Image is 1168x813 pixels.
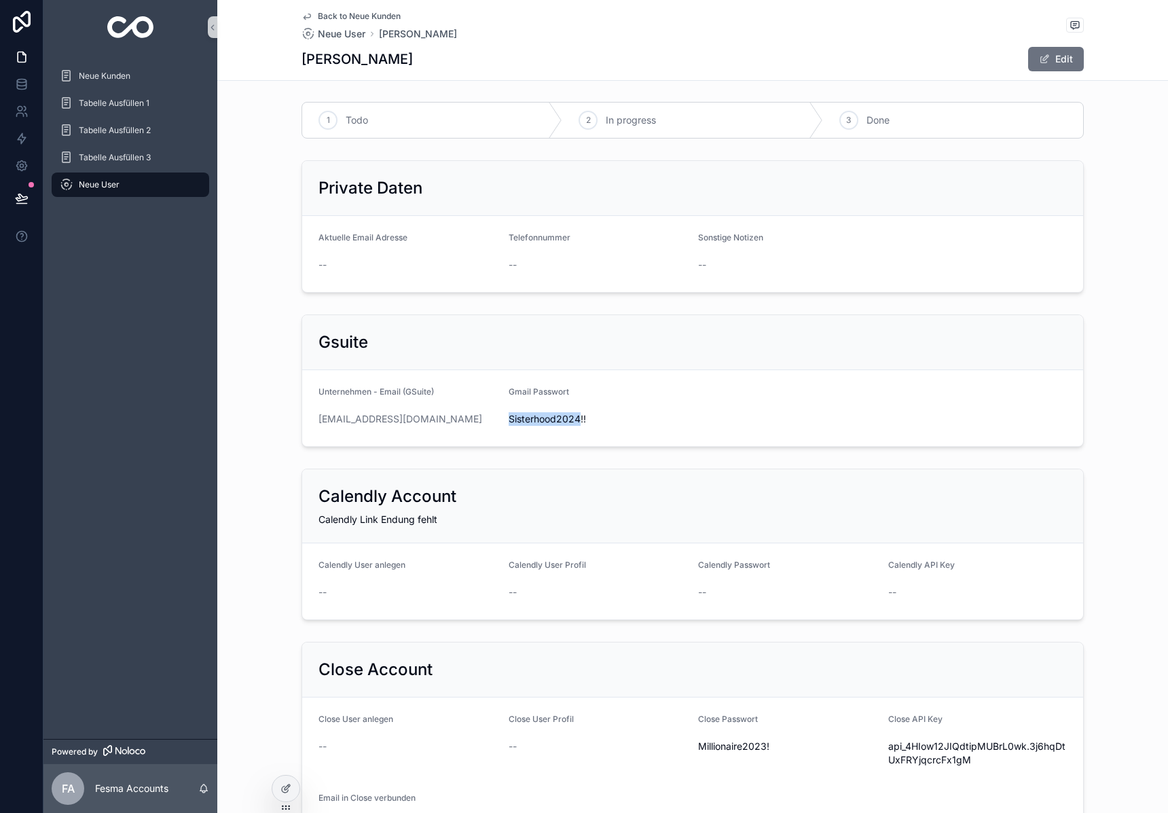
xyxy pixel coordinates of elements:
div: scrollable content [43,54,217,215]
span: Close User anlegen [318,714,393,724]
span: Powered by [52,746,98,757]
a: Tabelle Ausfüllen 2 [52,118,209,143]
span: -- [698,585,706,599]
span: api_4HIow12JIQdtipMUBrL0wk.3j6hqDtUxFRYjqcrcFx1gM [888,740,1067,767]
span: Aktuelle Email Adresse [318,232,407,242]
a: Powered by [43,739,217,764]
span: Neue User [318,27,365,41]
a: Tabelle Ausfüllen 1 [52,91,209,115]
span: FA [62,780,75,797]
span: -- [888,585,896,599]
h2: Private Daten [318,177,422,199]
a: [PERSON_NAME] [379,27,457,41]
span: Sisterhood2024!! [509,412,688,426]
span: -- [509,258,517,272]
span: -- [318,585,327,599]
span: -- [318,740,327,753]
span: Sonstige Notizen [698,232,763,242]
span: -- [509,585,517,599]
a: [EMAIL_ADDRESS][DOMAIN_NAME] [318,412,482,426]
a: Tabelle Ausfüllen 3 [52,145,209,170]
span: Email in Close verbunden [318,793,416,803]
span: Gmail Passwort [509,386,569,397]
span: In progress [606,113,656,127]
span: Millionaire2023! [698,740,877,753]
a: Back to Neue Kunden [302,11,401,22]
h2: Calendly Account [318,486,456,507]
span: Back to Neue Kunden [318,11,401,22]
span: Tabelle Ausfüllen 2 [79,125,151,136]
span: -- [509,740,517,753]
span: Done [866,113,890,127]
span: -- [318,258,327,272]
span: 1 [327,115,330,126]
h2: Close Account [318,659,433,681]
h1: [PERSON_NAME] [302,50,413,69]
a: Neue User [302,27,365,41]
span: Calendly Passwort [698,560,770,570]
img: App logo [107,16,154,38]
span: Close Passwort [698,714,758,724]
span: Close User Profil [509,714,574,724]
a: Neue User [52,173,209,197]
span: Tabelle Ausfüllen 3 [79,152,151,163]
span: Neue Kunden [79,71,130,82]
span: Calendly User anlegen [318,560,405,570]
span: Close API Key [888,714,943,724]
a: Neue Kunden [52,64,209,88]
span: Calendly User Profil [509,560,586,570]
span: Calendly API Key [888,560,955,570]
span: Tabelle Ausfüllen 1 [79,98,149,109]
button: Edit [1028,47,1084,71]
h2: Gsuite [318,331,368,353]
span: 2 [586,115,591,126]
span: Neue User [79,179,120,190]
span: 3 [846,115,851,126]
span: -- [698,258,706,272]
span: Todo [346,113,368,127]
span: Calendly Link Endung fehlt [318,513,437,525]
span: Unternehmen - Email (GSuite) [318,386,434,397]
span: Telefonnummer [509,232,570,242]
p: Fesma Accounts [95,782,168,795]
